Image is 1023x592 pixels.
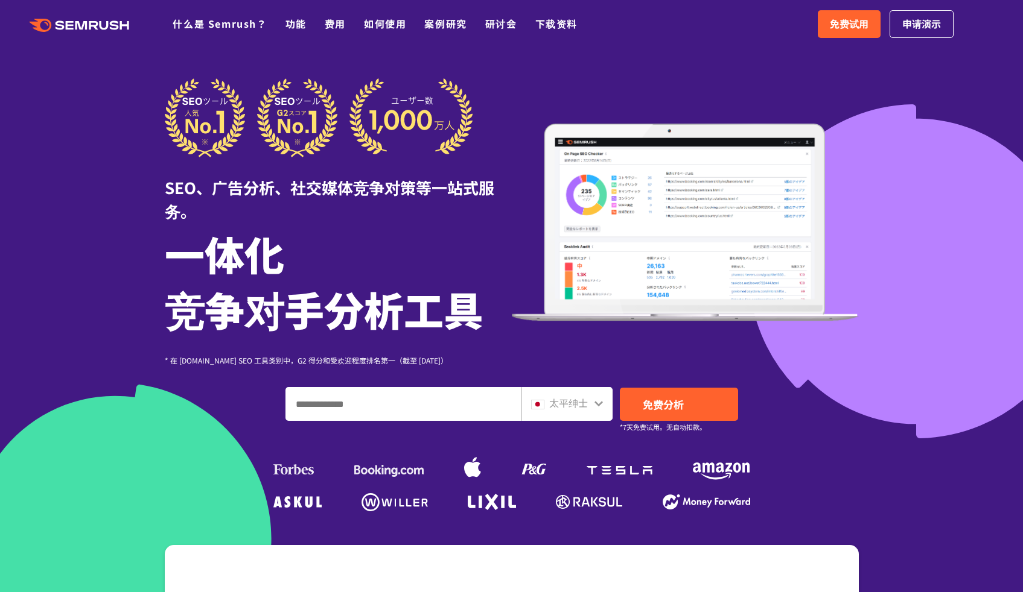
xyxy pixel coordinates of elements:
[173,16,267,31] a: 什么是 Semrush？
[165,280,483,338] font: 竞争对手分析工具
[165,176,494,222] font: SEO、广告分析、社交媒体竞争对策等一站式服务。
[620,422,706,432] font: *7天免费试用。无自动扣款。
[285,16,307,31] a: 功能
[830,16,868,31] font: 免费试用
[535,16,578,31] a: 下载资料
[643,397,684,412] font: 免费分析
[890,10,954,38] a: 申请演示
[620,388,738,421] a: 免费分析
[165,355,448,365] font: * 在 [DOMAIN_NAME] SEO 工具类别中，G2 得分和受欢迎程度排名第一（截至 [DATE]）
[485,16,517,31] a: 研讨会
[818,10,881,38] a: 免费试用
[424,16,467,31] a: 案例研究
[286,388,520,420] input: 输入域名、关键字或 URL
[549,395,588,410] font: 太平绅士
[165,224,284,282] font: 一体化
[325,16,346,31] a: 费用
[902,16,941,31] font: 申请演示
[364,16,406,31] a: 如何使用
